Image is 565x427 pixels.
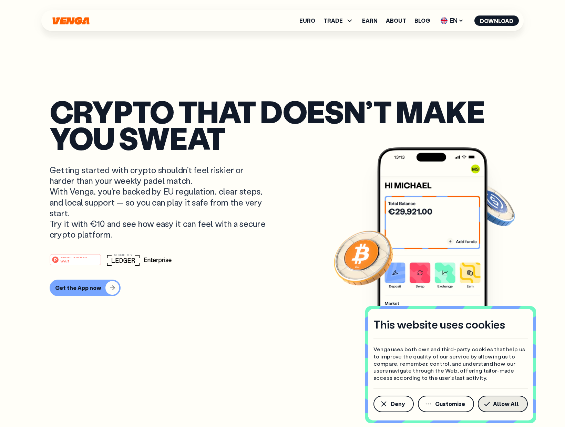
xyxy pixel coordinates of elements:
h4: This website uses cookies [373,317,505,332]
a: Blog [414,18,430,23]
a: Earn [362,18,378,23]
span: TRADE [323,18,343,23]
a: About [386,18,406,23]
a: #1 PRODUCT OF THE MONTHWeb3 [50,258,101,267]
button: Customize [418,396,474,412]
span: Customize [435,401,465,407]
img: Bitcoin [332,227,394,289]
span: Allow All [493,401,519,407]
a: Get the App now [50,280,515,296]
span: Deny [391,401,405,407]
div: Get the App now [55,284,101,291]
tspan: #1 PRODUCT OF THE MONTH [61,257,87,259]
p: Venga uses both own and third-party cookies that help us to improve the quality of our service by... [373,346,528,382]
tspan: Web3 [61,259,69,263]
span: EN [438,15,466,26]
button: Allow All [478,396,528,412]
img: flag-uk [441,17,448,24]
a: Euro [299,18,315,23]
img: USDC coin [467,180,516,230]
p: Getting started with crypto shouldn’t feel riskier or harder than your weekly padel match. With V... [50,165,267,240]
button: Get the App now [50,280,121,296]
img: Venga app main [377,147,487,378]
svg: Home [52,17,90,25]
span: TRADE [323,17,354,25]
button: Download [474,15,519,26]
button: Deny [373,396,414,412]
p: Crypto that doesn’t make you sweat [50,98,515,151]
